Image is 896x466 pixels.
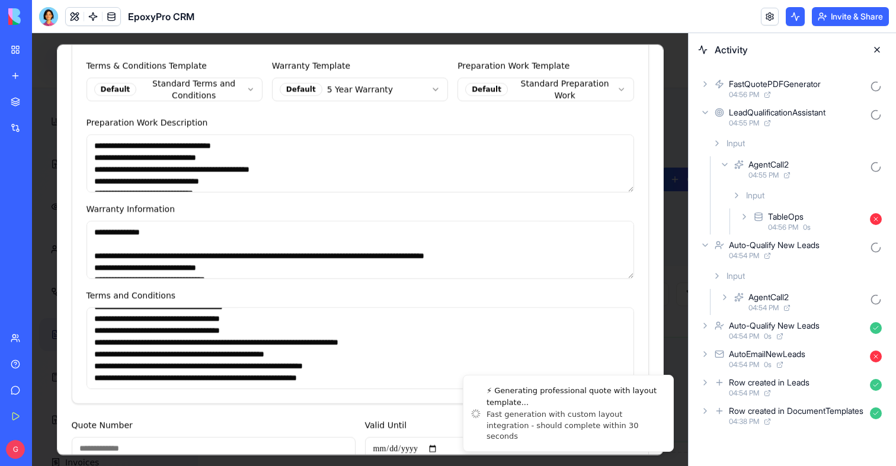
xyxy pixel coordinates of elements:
[6,440,25,459] span: G
[729,90,759,99] span: 04:56 PM
[729,251,759,261] span: 04:54 PM
[729,377,809,388] div: Row created in Leads
[729,388,759,398] span: 04:54 PM
[729,332,759,341] span: 04:54 PM
[764,360,772,369] span: 0 s
[748,159,789,171] div: AgentCall2
[55,84,176,94] label: Preparation Work Description
[729,118,759,128] span: 04:55 PM
[768,223,798,232] span: 04:56 PM
[425,27,537,37] label: Preparation Work Template
[55,257,144,266] label: Terms and Conditions
[55,171,143,180] label: Warranty Information
[768,211,804,223] div: TableOps
[727,137,745,149] span: Input
[729,107,825,118] div: LeadQualificationAssistant
[729,360,759,369] span: 04:54 PM
[764,332,772,341] span: 0 s
[727,270,745,282] span: Input
[812,7,889,26] button: Invite & Share
[748,303,779,313] span: 04:54 PM
[746,189,764,201] span: Input
[729,405,863,417] div: Row created in DocumentTemplates
[748,171,779,180] span: 04:55 PM
[715,43,860,57] span: Activity
[729,239,820,251] div: Auto-Qualify New Leads
[729,320,820,332] div: Auto-Qualify New Leads
[748,291,789,303] div: AgentCall2
[729,348,805,360] div: AutoEmailNewLeads
[8,8,82,25] img: logo
[333,387,375,396] label: Valid Until
[40,387,101,396] label: Quote Number
[729,78,821,90] div: FastQuotePDFGenerator
[128,9,194,24] span: EpoxyPro CRM
[729,417,759,426] span: 04:38 PM
[240,27,318,37] label: Warranty Template
[803,223,811,232] span: 0 s
[55,27,175,37] label: Terms & Conditions Template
